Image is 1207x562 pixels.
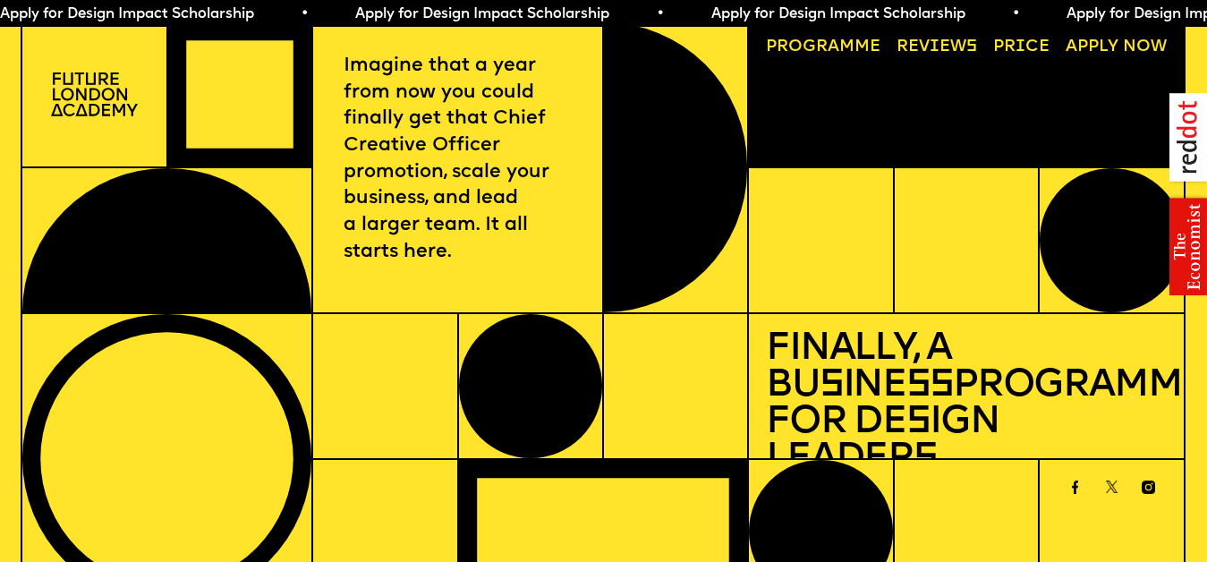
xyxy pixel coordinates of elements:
[906,367,953,405] span: ss
[820,367,843,405] span: s
[1012,7,1020,21] span: •
[301,7,309,21] span: •
[906,404,930,442] span: s
[828,38,839,55] span: a
[344,53,572,265] p: Imagine that a year from now you could finally get that Chief Creative Officer promotion, scale y...
[758,31,889,64] a: Programme
[888,31,986,64] a: Reviews
[1066,38,1077,55] span: A
[914,440,937,479] span: s
[766,331,1167,478] h1: Finally, a Bu ine Programme for De ign Leader
[656,7,664,21] span: •
[985,31,1058,64] a: Price
[1057,31,1175,64] a: Apply now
